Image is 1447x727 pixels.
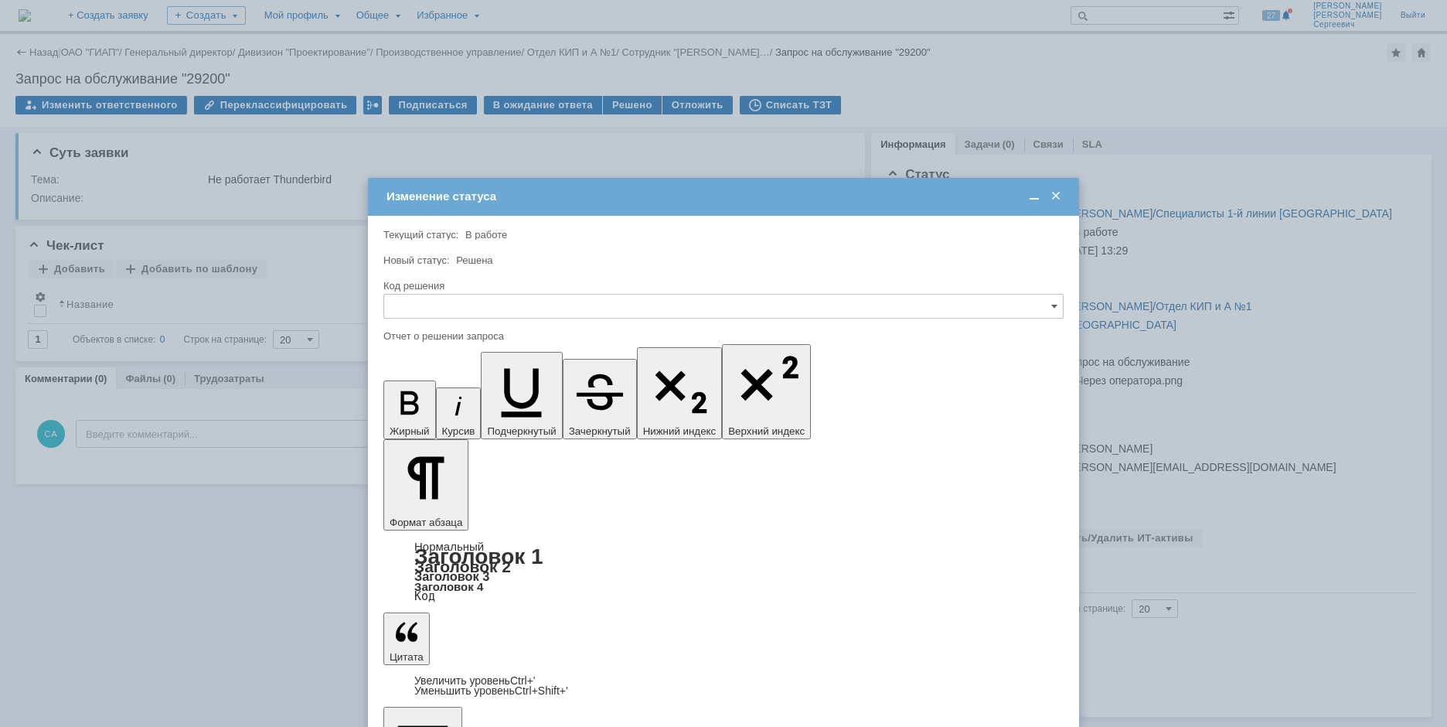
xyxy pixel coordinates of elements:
[728,425,805,437] span: Верхний индекс
[383,331,1061,341] div: Отчет о решении запроса
[442,425,475,437] span: Курсив
[414,580,483,593] a: Заголовок 4
[481,352,562,439] button: Подчеркнутый
[390,651,424,663] span: Цитата
[383,229,458,241] label: Текущий статус:
[465,229,507,241] span: В работе
[383,541,1064,602] div: Формат абзаца
[637,347,723,439] button: Нижний индекс
[383,439,468,531] button: Формат абзаца
[383,613,430,665] button: Цитата
[515,684,568,697] span: Ctrl+Shift+'
[563,359,637,439] button: Зачеркнутый
[390,425,430,437] span: Жирный
[487,425,556,437] span: Подчеркнутый
[414,569,489,583] a: Заголовок 3
[569,425,631,437] span: Зачеркнутый
[722,344,811,439] button: Верхний индекс
[414,674,536,687] a: Increase
[383,281,1061,291] div: Код решения
[436,387,482,439] button: Курсив
[414,684,568,697] a: Decrease
[1027,189,1042,203] span: Свернуть (Ctrl + M)
[643,425,717,437] span: Нижний индекс
[414,540,484,553] a: Нормальный
[456,254,492,266] span: Решена
[414,558,511,575] a: Заголовок 2
[383,381,436,439] button: Жирный
[386,189,1064,203] div: Изменение статуса
[390,517,462,528] span: Формат абзаца
[1048,189,1064,203] span: Закрыть
[510,674,536,687] span: Ctrl+'
[414,544,543,568] a: Заголовок 1
[383,254,450,266] label: Новый статус:
[383,676,1064,696] div: Цитата
[414,589,435,603] a: Код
